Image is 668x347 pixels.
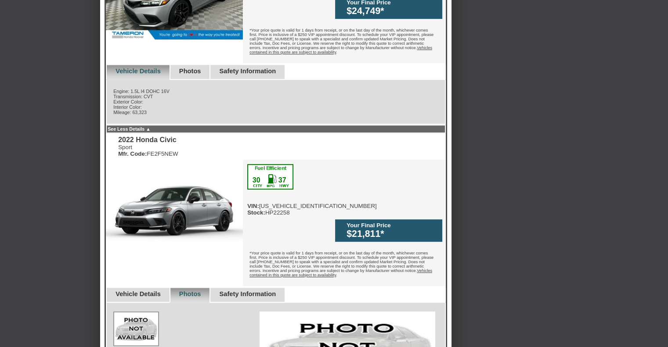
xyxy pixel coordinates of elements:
[219,68,276,75] a: Safety Information
[118,144,178,157] div: Sport FE2F5NEW
[347,222,438,229] div: Your Final Price
[278,176,287,184] div: 37
[243,244,445,286] div: *Your price quote is valid for 1 days from receipt, or on the last day of the month, whichever co...
[249,46,432,54] u: Vehicles contained in this quote are subject to availability
[116,290,161,297] a: Vehicle Details
[118,136,178,144] div: 2022 Honda Civic
[106,160,243,262] img: 2022 Honda Civic
[116,68,161,75] a: Vehicle Details
[249,268,432,277] u: Vehicles contained in this quote are subject to availability
[247,164,377,216] div: [US_VEHICLE_IDENTIFICATION_NUMBER] HP22258
[179,68,201,75] a: Photos
[114,312,158,345] img: Image.aspx
[219,290,276,297] a: Safety Information
[106,80,446,125] div: Engine: 1.5L I4 DOHC 16V Transmission: CVT Exterior Color: Interior Color: Mileage: 63,323
[179,290,201,297] a: Photos
[347,6,438,17] div: $24,749*
[252,176,261,184] div: 30
[247,209,265,216] b: Stock:
[118,150,147,157] b: Mfr. Code:
[347,229,438,240] div: $21,811*
[243,21,445,63] div: *Your price quote is valid for 1 days from receipt, or on the last day of the month, whichever co...
[247,203,259,209] b: VIN:
[108,126,151,132] a: See Less Details ▲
